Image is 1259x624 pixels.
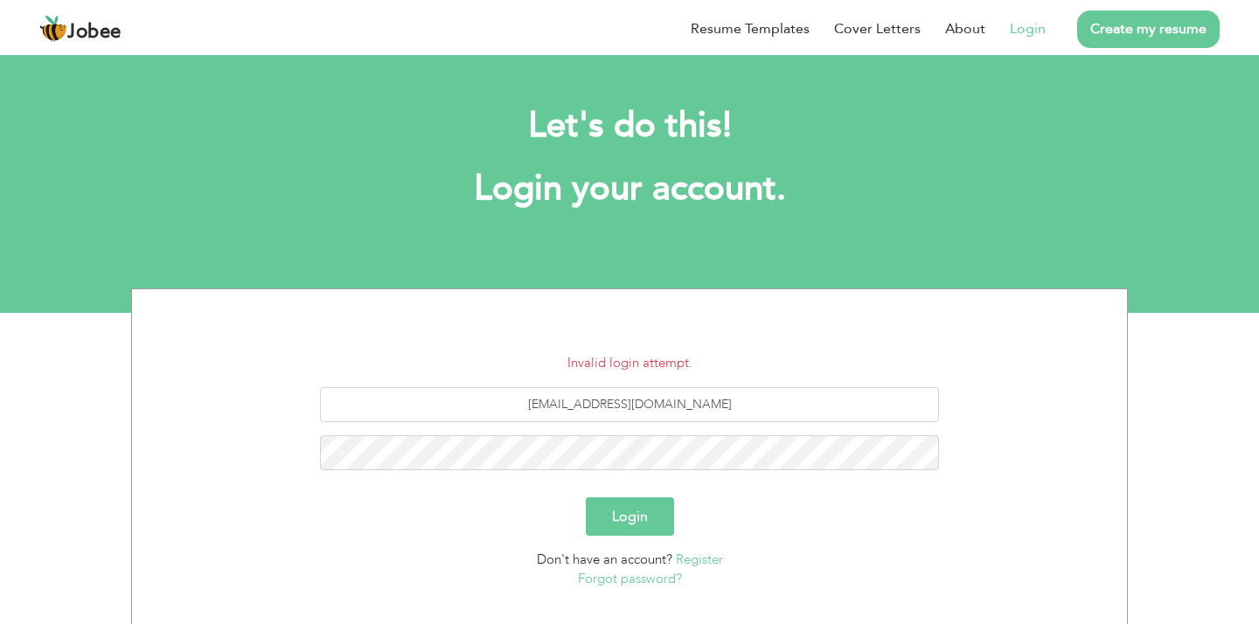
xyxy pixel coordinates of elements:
a: Cover Letters [834,18,921,39]
a: About [945,18,985,39]
li: Invalid login attempt. [145,353,1114,373]
a: Register [676,551,723,568]
a: Jobee [39,15,122,43]
h1: Login your account. [157,166,1102,211]
span: Jobee [67,23,122,42]
input: Email [320,387,940,422]
span: Don't have an account? [537,551,672,568]
a: Login [1010,18,1046,39]
h2: Let's do this! [157,103,1102,149]
img: jobee.io [39,15,67,43]
a: Create my resume [1077,10,1220,48]
a: Forgot password? [578,570,682,587]
button: Login [586,497,674,536]
a: Resume Templates [691,18,810,39]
